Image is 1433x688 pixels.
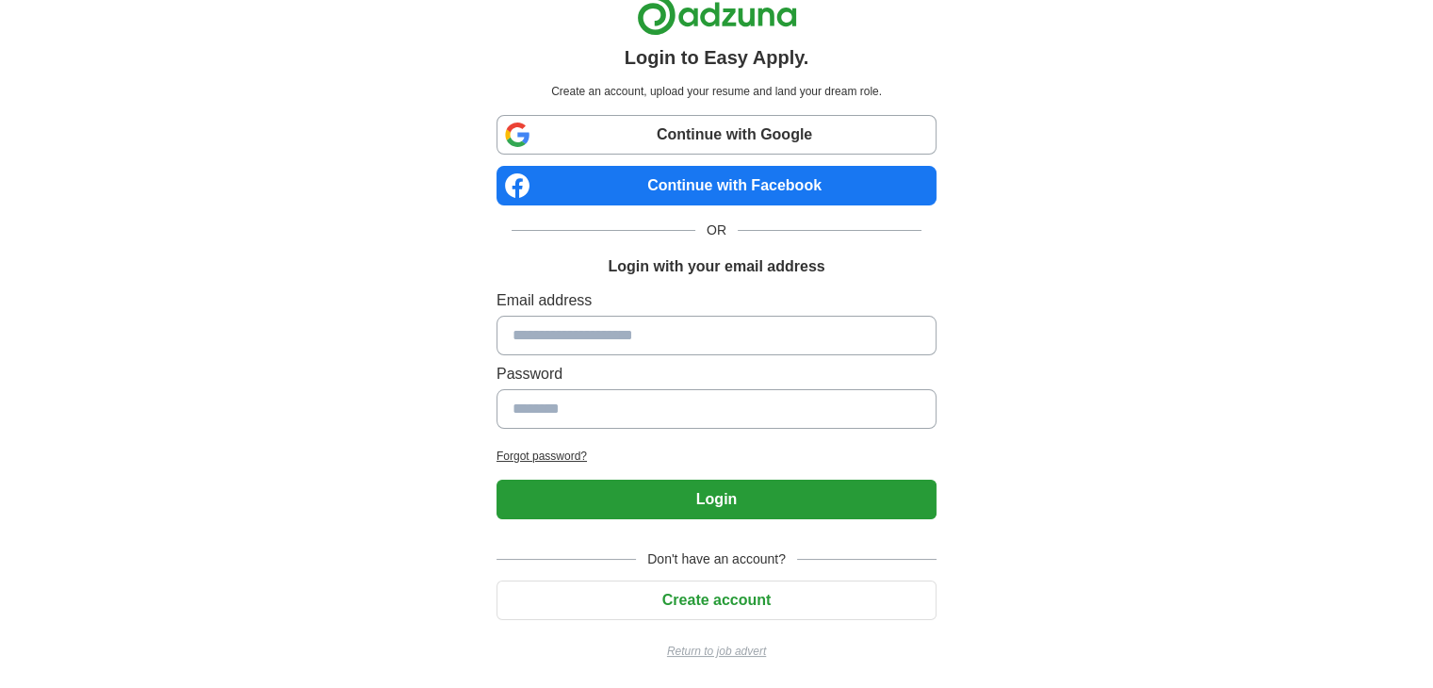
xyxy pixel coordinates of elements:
a: Forgot password? [497,448,936,465]
button: Login [497,480,936,519]
span: OR [695,221,738,240]
button: Create account [497,581,936,620]
h1: Login with your email address [608,255,824,278]
label: Email address [497,289,936,312]
h1: Login to Easy Apply. [625,43,809,72]
label: Password [497,363,936,385]
p: Create an account, upload your resume and land your dream role. [500,83,933,100]
a: Create account [497,592,936,608]
a: Continue with Facebook [497,166,936,205]
span: Don't have an account? [636,549,797,569]
a: Continue with Google [497,115,936,155]
a: Return to job advert [497,643,936,660]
